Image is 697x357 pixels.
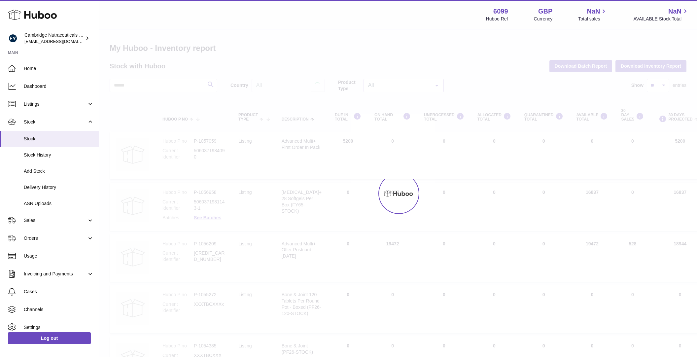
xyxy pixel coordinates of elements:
[24,200,94,207] span: ASN Uploads
[538,7,552,16] strong: GBP
[633,7,689,22] a: NaN AVAILABLE Stock Total
[493,7,508,16] strong: 6099
[24,136,94,142] span: Stock
[534,16,553,22] div: Currency
[24,324,94,331] span: Settings
[24,289,94,295] span: Cases
[578,7,608,22] a: NaN Total sales
[24,65,94,72] span: Home
[24,253,94,259] span: Usage
[8,33,18,43] img: huboo@camnutra.com
[24,83,94,89] span: Dashboard
[24,184,94,191] span: Delivery History
[578,16,608,22] span: Total sales
[587,7,600,16] span: NaN
[633,16,689,22] span: AVAILABLE Stock Total
[24,101,87,107] span: Listings
[24,39,97,44] span: [EMAIL_ADDRESS][DOMAIN_NAME]
[24,152,94,158] span: Stock History
[668,7,681,16] span: NaN
[24,271,87,277] span: Invoicing and Payments
[486,16,508,22] div: Huboo Ref
[24,306,94,313] span: Channels
[24,217,87,224] span: Sales
[24,119,87,125] span: Stock
[24,32,84,45] div: Cambridge Nutraceuticals Ltd
[24,168,94,174] span: Add Stock
[8,332,91,344] a: Log out
[24,235,87,241] span: Orders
